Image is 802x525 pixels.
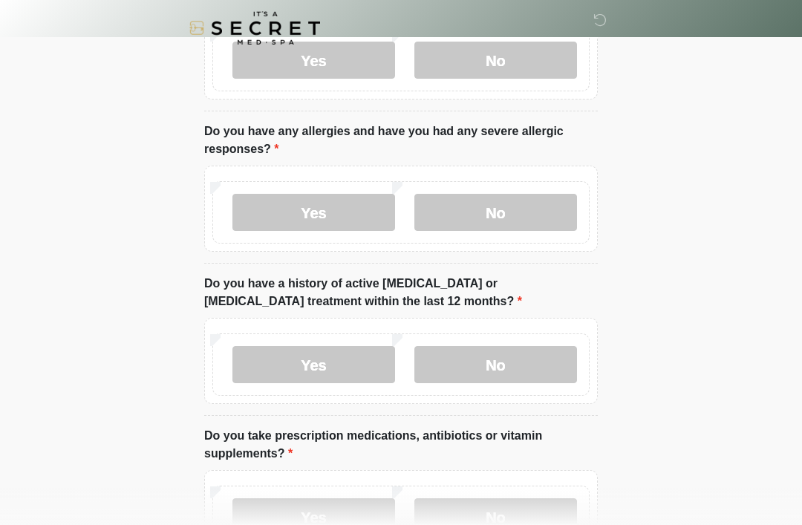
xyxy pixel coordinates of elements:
label: No [414,42,577,79]
label: No [414,194,577,231]
img: It's A Secret Med Spa Logo [189,11,320,45]
label: Yes [232,346,395,383]
label: Yes [232,42,395,79]
label: Yes [232,194,395,231]
label: No [414,346,577,383]
label: Do you have a history of active [MEDICAL_DATA] or [MEDICAL_DATA] treatment within the last 12 mon... [204,275,598,310]
label: Do you take prescription medications, antibiotics or vitamin supplements? [204,427,598,463]
label: Do you have any allergies and have you had any severe allergic responses? [204,123,598,158]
